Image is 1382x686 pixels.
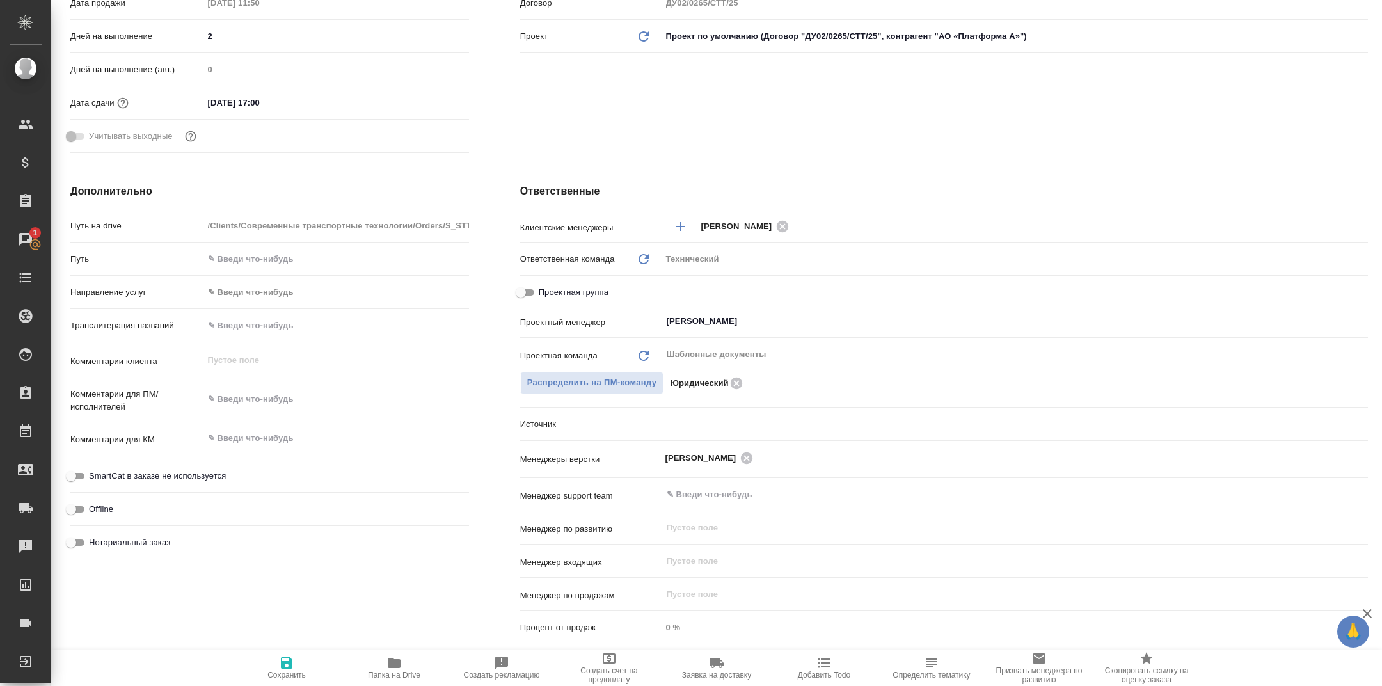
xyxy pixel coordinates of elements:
[878,650,985,686] button: Определить тематику
[448,650,555,686] button: Создать рекламацию
[665,450,758,466] div: [PERSON_NAME]
[70,97,115,109] p: Дата сдачи
[665,211,696,242] button: Добавить менеджера
[520,372,664,394] button: Распределить на ПМ-команду
[520,253,615,266] p: Ответственная команда
[70,184,469,199] h4: Дополнительно
[520,589,662,602] p: Менеджер по продажам
[3,223,48,255] a: 1
[1337,616,1369,648] button: 🙏
[665,520,1338,536] input: Пустое поле
[70,286,203,299] p: Направление услуг
[663,650,770,686] button: Заявка на доставку
[701,220,780,233] span: [PERSON_NAME]
[1361,457,1363,459] button: Open
[70,30,203,43] p: Дней на выполнение
[520,184,1368,199] h4: Ответственные
[70,219,203,232] p: Путь на drive
[520,418,662,431] p: Источник
[520,621,662,634] p: Процент от продаж
[665,452,744,465] span: [PERSON_NAME]
[662,248,1368,270] div: Технический
[89,130,173,143] span: Учитывать выходные
[203,93,315,112] input: ✎ Введи что-нибудь
[70,253,203,266] p: Путь
[520,372,664,394] span: В заказе уже есть ответственный ПМ или ПМ группа
[662,26,1368,47] div: Проект по умолчанию (Договор "ДУ02/0265/СТТ/25", контрагент "АО «Платформа А»")
[563,666,655,684] span: Создать счет на предоплату
[682,671,751,680] span: Заявка на доставку
[70,388,203,413] p: Комментарии для ПМ/исполнителей
[89,503,113,516] span: Offline
[993,666,1085,684] span: Призвать менеджера по развитию
[665,587,1338,602] input: Пустое поле
[203,250,469,268] input: ✎ Введи что-нибудь
[203,60,469,79] input: Пустое поле
[464,671,540,680] span: Создать рекламацию
[662,618,1368,637] input: Пустое поле
[770,650,878,686] button: Добавить Todo
[520,490,662,502] p: Менеджер support team
[520,30,548,43] p: Проект
[701,218,793,234] div: [PERSON_NAME]
[985,650,1093,686] button: Призвать менеджера по развитию
[340,650,448,686] button: Папка на Drive
[70,355,203,368] p: Комментарии клиента
[368,671,420,680] span: Папка на Drive
[1361,320,1363,323] button: Open
[1093,650,1200,686] button: Скопировать ссылку на оценку заказа
[798,671,850,680] span: Добавить Todo
[539,286,608,299] span: Проектная группа
[267,671,306,680] span: Сохранить
[89,470,226,483] span: SmartCat в заказе не используется
[520,453,662,466] p: Менеджеры верстки
[1361,225,1363,228] button: Open
[182,128,199,145] button: Выбери, если сб и вс нужно считать рабочими днями для выполнения заказа.
[25,227,45,239] span: 1
[203,282,469,303] div: ✎ Введи что-нибудь
[665,554,1338,569] input: Пустое поле
[89,536,170,549] span: Нотариальный заказ
[893,671,970,680] span: Определить тематику
[665,487,1321,502] input: ✎ Введи что-нибудь
[555,650,663,686] button: Создать счет на предоплату
[527,376,657,390] span: Распределить на ПМ-команду
[662,413,1368,435] div: ​
[203,27,469,45] input: ✎ Введи что-нибудь
[203,216,469,235] input: Пустое поле
[70,319,203,332] p: Транслитерация названий
[520,556,662,569] p: Менеджер входящих
[520,221,662,234] p: Клиентские менеджеры
[233,650,340,686] button: Сохранить
[520,523,662,536] p: Менеджер по развитию
[1100,666,1193,684] span: Скопировать ссылку на оценку заказа
[70,63,203,76] p: Дней на выполнение (авт.)
[70,433,203,446] p: Комментарии для КМ
[208,286,454,299] div: ✎ Введи что-нибудь
[520,316,662,329] p: Проектный менеджер
[203,316,469,335] input: ✎ Введи что-нибудь
[670,377,728,390] p: Юридический
[1342,618,1364,645] span: 🙏
[115,95,131,111] button: Если добавить услуги и заполнить их объемом, то дата рассчитается автоматически
[1361,493,1363,496] button: Open
[520,349,598,362] p: Проектная команда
